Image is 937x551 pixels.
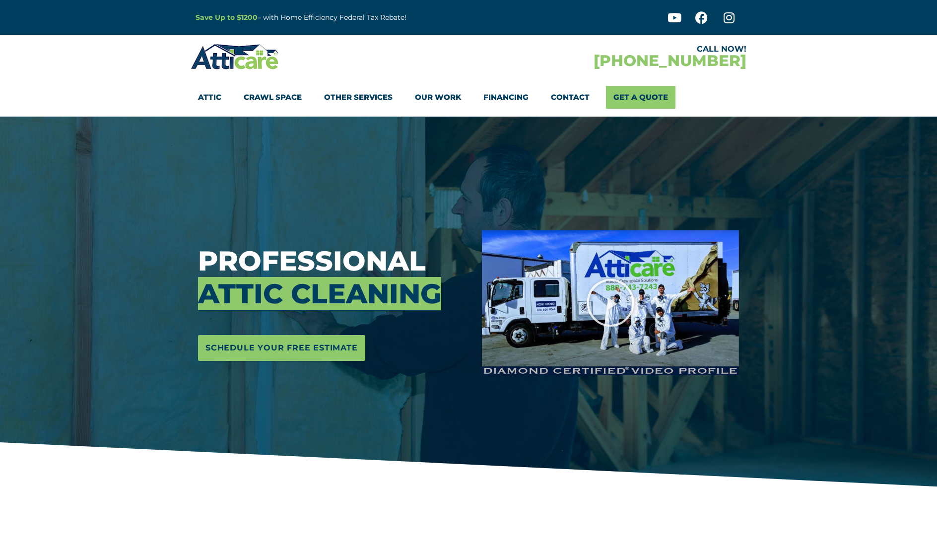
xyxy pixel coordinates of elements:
h3: Professional [198,245,467,310]
a: Get A Quote [606,86,675,109]
a: Save Up to $1200 [196,13,258,22]
a: Schedule Your Free Estimate [198,335,365,361]
p: – with Home Efficiency Federal Tax Rebate! [196,12,517,23]
div: Play Video [586,278,635,328]
div: CALL NOW! [468,45,746,53]
a: Contact [551,86,590,109]
nav: Menu [198,86,739,109]
a: Our Work [415,86,461,109]
a: Crawl Space [244,86,302,109]
span: Schedule Your Free Estimate [205,340,358,356]
a: Financing [483,86,529,109]
a: Attic [198,86,221,109]
span: Attic Cleaning [198,277,441,310]
a: Other Services [324,86,393,109]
